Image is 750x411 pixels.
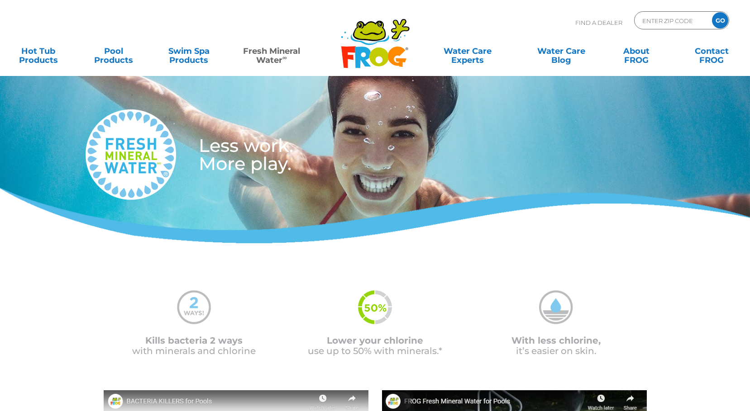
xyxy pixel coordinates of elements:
a: Swim SpaProducts [160,42,218,60]
a: PoolProducts [84,42,143,60]
a: Water CareBlog [532,42,590,60]
a: AboutFROG [607,42,665,60]
a: Fresh MineralWater∞ [235,42,308,60]
sup: ∞ [282,54,287,61]
a: Hot TubProducts [9,42,67,60]
img: fresh-mineral-water-logo-medium [86,109,176,200]
p: with minerals and chlorine [104,335,285,356]
span: Lower your chlorine [327,335,423,346]
input: GO [712,12,728,28]
p: Find A Dealer [575,11,622,34]
input: Zip Code Form [641,14,702,27]
img: mineral-water-less-chlorine [539,290,573,324]
span: With less chlorine, [511,335,601,346]
p: it’s easier on skin. [466,335,647,356]
img: mineral-water-2-ways [177,290,211,324]
a: ContactFROG [683,42,741,60]
span: Kills bacteria 2 ways [145,335,243,346]
p: use up to 50% with minerals.* [285,335,466,356]
img: fmw-50percent-icon [358,290,392,324]
h3: Less work. More play. [199,137,437,173]
a: Water CareExperts [420,42,515,60]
